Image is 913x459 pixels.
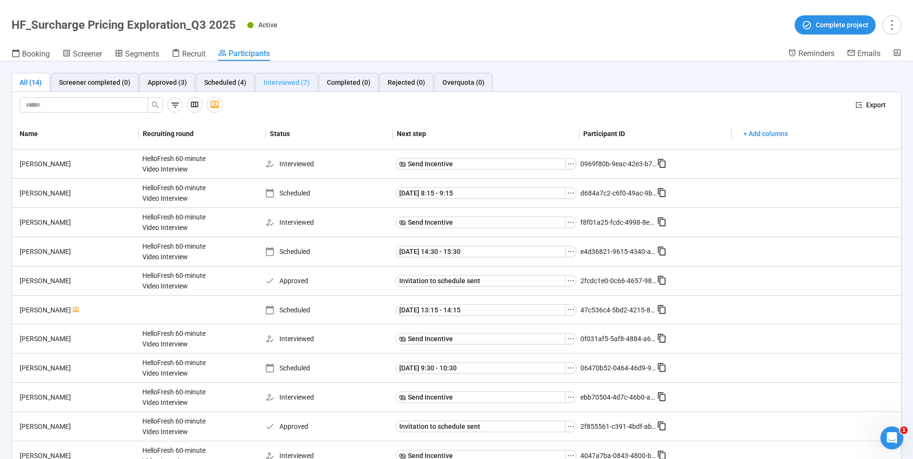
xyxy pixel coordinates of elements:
[20,77,42,88] div: All (14)
[565,304,577,316] button: ellipsis
[265,275,392,286] div: Approved
[151,101,159,109] span: search
[408,159,453,169] span: Send Incentive
[580,392,657,402] div: ebb70504-4d7c-46b0-a2ec-96d27e6e414f
[16,275,139,286] div: [PERSON_NAME]
[139,237,210,266] div: HelloFresh 60-minute Video Interview
[736,126,796,141] button: + Add columns
[139,354,210,382] div: HelloFresh 60-minute Video Interview
[567,248,575,255] span: ellipsis
[265,333,392,344] div: Interviewed
[115,48,159,61] a: Segments
[16,159,139,169] div: [PERSON_NAME]
[580,159,657,169] div: 0969f80b-9eac-42e3-b734-02119fe7b8fb
[565,275,577,287] button: ellipsis
[579,118,732,149] th: Participant ID
[565,421,577,432] button: ellipsis
[567,306,575,313] span: ellipsis
[258,21,277,29] span: Active
[125,49,159,58] span: Segments
[580,363,657,373] div: 06470b52-0464-46d9-9ae3-bb116cc30e3d
[139,149,210,178] div: HelloFresh 60-minute Video Interview
[399,363,457,373] span: [DATE] 9:30 - 10:30
[327,77,370,88] div: Completed (0)
[62,48,102,61] a: Screener
[139,324,210,353] div: HelloFresh 60-minute Video Interview
[567,160,575,168] span: ellipsis
[395,391,566,403] button: Send Incentive
[139,118,266,149] th: Recruiting round
[399,188,453,198] span: [DATE] 8:15 - 9:15
[265,217,392,228] div: Interviewed
[265,421,392,432] div: Approved
[408,392,453,402] span: Send Incentive
[567,335,575,343] span: ellipsis
[885,18,898,31] span: more
[12,48,50,61] a: Booking
[565,391,577,403] button: ellipsis
[567,218,575,226] span: ellipsis
[148,77,187,88] div: Approved (3)
[395,246,566,257] button: [DATE] 14:30 - 15:30
[16,305,139,315] div: [PERSON_NAME]
[264,77,310,88] div: Interviewed (7)
[229,49,270,58] span: Participants
[565,362,577,374] button: ellipsis
[265,392,392,402] div: Interviewed
[567,189,575,197] span: ellipsis
[395,304,566,316] button: [DATE] 13:15 - 14:15
[148,97,163,113] button: search
[788,48,834,60] a: Reminders
[12,18,236,32] h1: HF_Surcharge Pricing Exploration_Q3 2025
[395,362,566,374] button: [DATE] 9:30 - 10:30
[59,77,130,88] div: Screener completed (0)
[265,188,392,198] div: Scheduled
[580,246,657,257] div: e4d36821-9615-4340-afa2-529157ee1a17
[265,363,392,373] div: Scheduled
[565,187,577,199] button: ellipsis
[266,118,393,149] th: Status
[265,246,392,257] div: Scheduled
[399,246,461,257] span: [DATE] 14:30 - 15:30
[139,266,210,295] div: HelloFresh 60-minute Video Interview
[399,421,480,432] span: Invitation to schedule sent
[395,158,566,170] button: Send Incentive
[580,333,657,344] div: 0f031af5-5af8-4884-a6f6-dcf277333f8d
[857,49,880,58] span: Emails
[442,77,485,88] div: Overquota (0)
[395,217,566,228] button: Send Incentive
[847,48,880,60] a: Emails
[580,188,657,198] div: d684a7c2-c6f0-49ac-9baf-3527e5598b79
[565,333,577,344] button: ellipsis
[900,426,908,434] span: 1
[16,392,139,402] div: [PERSON_NAME]
[798,49,834,58] span: Reminders
[565,158,577,170] button: ellipsis
[16,246,139,257] div: [PERSON_NAME]
[567,393,575,401] span: ellipsis
[16,333,139,344] div: [PERSON_NAME]
[567,423,575,430] span: ellipsis
[139,383,210,412] div: HelloFresh 60-minute Video Interview
[139,179,210,207] div: HelloFresh 60-minute Video Interview
[395,421,566,432] button: Invitation to schedule sent
[795,15,876,34] button: Complete project
[580,217,657,228] div: f8f01a25-fcdc-4998-8e09-e9576731ed68
[882,15,901,34] button: more
[16,421,139,432] div: [PERSON_NAME]
[172,48,206,61] a: Recruit
[139,412,210,441] div: HelloFresh 60-minute Video Interview
[218,48,270,61] a: Participants
[880,426,903,449] iframe: Intercom live chat
[139,208,210,237] div: HelloFresh 60-minute Video Interview
[388,77,425,88] div: Rejected (0)
[408,217,453,228] span: Send Incentive
[265,159,392,169] div: Interviewed
[399,305,461,315] span: [DATE] 13:15 - 14:15
[567,277,575,285] span: ellipsis
[204,77,246,88] div: Scheduled (4)
[12,118,139,149] th: Name
[580,421,657,432] div: 2f855561-c391-4bdf-ab3d-949136891d85
[866,100,886,110] span: Export
[16,363,139,373] div: [PERSON_NAME]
